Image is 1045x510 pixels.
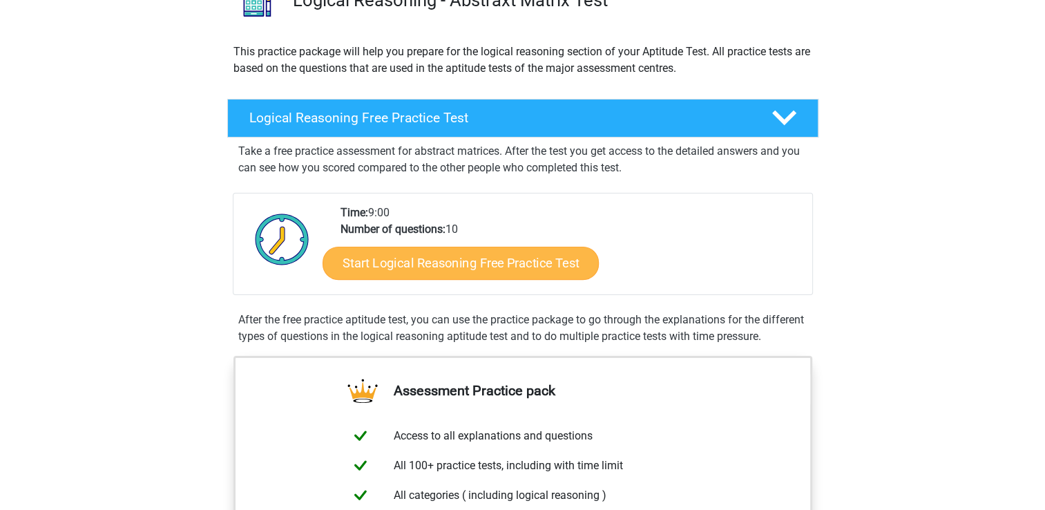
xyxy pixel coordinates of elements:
b: Time: [341,206,368,219]
p: Take a free practice assessment for abstract matrices. After the test you get access to the detai... [238,143,807,176]
p: This practice package will help you prepare for the logical reasoning section of your Aptitude Te... [233,44,812,77]
b: Number of questions: [341,223,445,236]
h4: Logical Reasoning Free Practice Test [249,110,749,126]
a: Start Logical Reasoning Free Practice Test [323,246,599,279]
img: Clock [247,205,317,274]
a: Logical Reasoning Free Practice Test [222,99,824,138]
div: After the free practice aptitude test, you can use the practice package to go through the explana... [233,312,813,345]
div: 9:00 10 [330,205,812,294]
